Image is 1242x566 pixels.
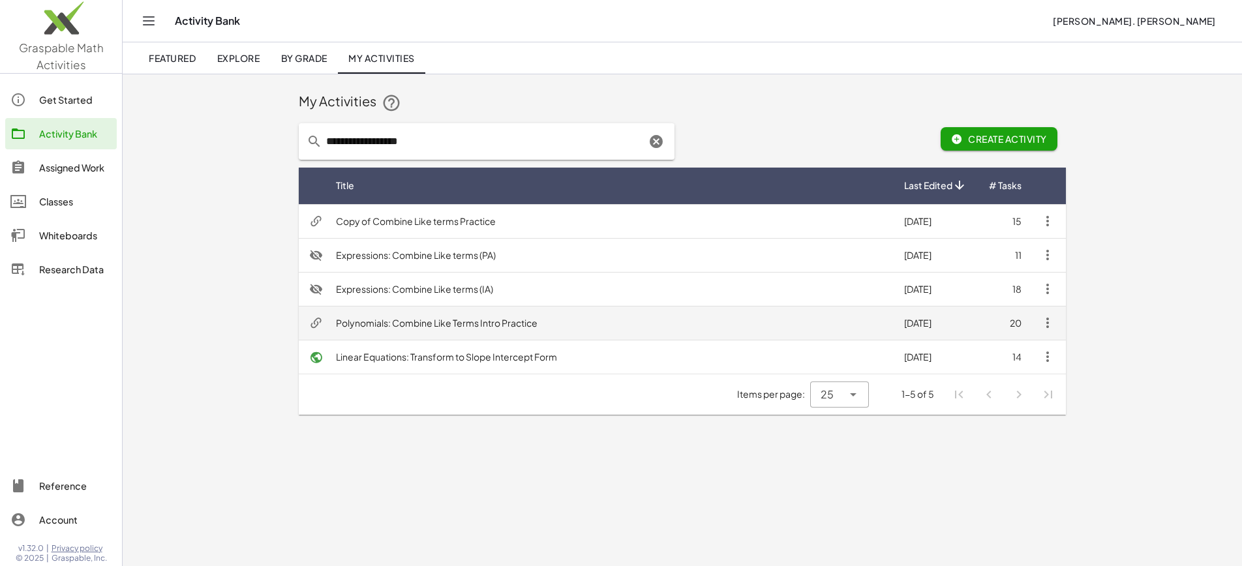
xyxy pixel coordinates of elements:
td: [DATE] [894,238,978,272]
span: v1.32.0 [18,543,44,554]
i: Clear [648,134,664,149]
nav: Pagination Navigation [945,380,1063,410]
td: 15 [978,204,1032,238]
div: 1-5 of 5 [901,387,934,401]
a: Classes [5,186,117,217]
a: Account [5,504,117,535]
span: Featured [149,52,196,64]
span: Create Activity [951,133,1047,145]
a: Research Data [5,254,117,285]
a: Activity Bank [5,118,117,149]
button: [PERSON_NAME]. [PERSON_NAME] [1042,9,1226,33]
span: [PERSON_NAME]. [PERSON_NAME] [1053,15,1216,27]
span: Title [336,179,354,192]
span: Last Edited [904,179,952,192]
span: By Grade [280,52,327,64]
div: Reference [39,478,112,494]
span: | [46,543,49,554]
div: Account [39,512,112,528]
td: Copy of Combine Like terms Practice [326,204,894,238]
td: [DATE] [894,340,978,374]
div: Assigned Work [39,160,112,175]
div: Activity Bank [39,126,112,141]
span: | [46,553,49,563]
td: [DATE] [894,204,978,238]
div: Whiteboards [39,228,112,243]
div: Research Data [39,261,112,277]
div: Classes [39,194,112,209]
button: Create Activity [941,127,1057,151]
td: 18 [978,272,1032,306]
div: Get Started [39,92,112,108]
td: [DATE] [894,306,978,340]
button: Toggle navigation [138,10,159,31]
span: Graspable, Inc. [52,553,107,563]
td: Expressions: Combine Like terms (IA) [326,272,894,306]
td: Linear Equations: Transform to Slope Intercept Form [326,340,894,374]
td: 14 [978,340,1032,374]
a: Whiteboards [5,220,117,251]
span: Graspable Math Activities [19,40,104,72]
i: prepended action [307,134,322,149]
span: Items per page: [737,387,810,401]
span: © 2025 [16,553,44,563]
span: My Activities [348,52,415,64]
span: 25 [821,387,834,402]
a: Privacy policy [52,543,107,554]
td: 20 [978,306,1032,340]
span: Explore [217,52,260,64]
a: Assigned Work [5,152,117,183]
div: My Activities [299,92,1066,113]
a: Get Started [5,84,117,115]
a: Reference [5,470,117,501]
td: Polynomials: Combine Like Terms Intro Practice [326,306,894,340]
td: Expressions: Combine Like terms (PA) [326,238,894,272]
td: [DATE] [894,272,978,306]
td: 11 [978,238,1032,272]
span: # Tasks [989,179,1022,192]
